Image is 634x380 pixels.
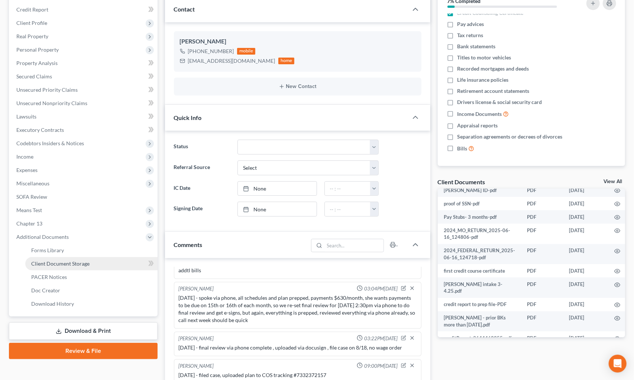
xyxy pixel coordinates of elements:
[364,363,398,370] span: 09:00PM[DATE]
[438,178,485,186] div: Client Documents
[521,244,563,264] td: PDF
[179,363,214,370] div: [PERSON_NAME]
[521,183,563,197] td: PDF
[457,76,508,84] span: Life insurance policies
[31,274,67,280] span: PACER Notices
[609,355,627,373] div: Open Intercom Messenger
[10,70,158,83] a: Secured Claims
[457,43,495,50] span: Bank statements
[563,311,608,332] td: [DATE]
[16,153,33,160] span: Income
[9,343,158,359] a: Review & File
[563,331,608,345] td: [DATE]
[10,56,158,70] a: Property Analysis
[180,37,415,46] div: [PERSON_NAME]
[170,202,234,217] label: Signing Date
[521,311,563,332] td: PDF
[438,264,521,277] td: first credit course certificate
[25,270,158,284] a: PACER Notices
[179,344,417,351] div: [DATE] - final review via phone complete , uploaded via docusign , file case on 8/18, no wage order
[364,285,398,292] span: 03:04PM[DATE]
[438,331,521,345] td: creditReport_3644460255-pdf
[10,83,158,97] a: Unsecured Priority Claims
[238,202,316,216] a: None
[521,331,563,345] td: PDF
[16,140,84,146] span: Codebtors Insiders & Notices
[278,58,295,64] div: home
[438,311,521,332] td: [PERSON_NAME] - prior BKs more than [DATE].pdf
[438,244,521,264] td: 2024_FEDERAL_RETURN_2025-06-16_124718-pdf
[170,140,234,155] label: Status
[25,284,158,297] a: Doc Creator
[16,33,48,39] span: Real Property
[179,371,417,379] div: [DATE] - filed case, uploaded plan to COS tracking #7332372157
[16,113,36,120] span: Lawsuits
[438,210,521,224] td: Pay Stubs- 3 months-pdf
[457,54,511,61] span: Titles to motor vehicles
[16,127,64,133] span: Executory Contracts
[563,224,608,244] td: [DATE]
[438,277,521,298] td: [PERSON_NAME] intake 3-4.25.pdf
[16,87,78,93] span: Unsecured Priority Claims
[188,57,275,65] div: [EMAIL_ADDRESS][DOMAIN_NAME]
[16,100,87,106] span: Unsecured Nonpriority Claims
[438,298,521,311] td: credit report to prep file-PDF
[521,264,563,277] td: PDF
[16,207,42,213] span: Means Test
[324,239,384,252] input: Search...
[521,210,563,224] td: PDF
[25,244,158,257] a: Forms Library
[180,84,415,90] button: New Contact
[16,20,47,26] span: Client Profile
[179,285,214,293] div: [PERSON_NAME]
[457,133,562,140] span: Separation agreements or decrees of divorces
[563,210,608,224] td: [DATE]
[563,277,608,298] td: [DATE]
[457,65,529,72] span: Recorded mortgages and deeds
[325,182,371,196] input: -- : --
[604,179,622,184] a: View All
[521,224,563,244] td: PDF
[521,298,563,311] td: PDF
[170,160,234,175] label: Referral Source
[238,182,316,196] a: None
[174,6,195,13] span: Contact
[457,110,502,118] span: Income Documents
[10,190,158,204] a: SOFA Review
[179,259,417,274] div: [DATE]- tc w/ client, set final review via phone [DATE] at 2:30pm, told her all i need is ID, SS ...
[16,167,38,173] span: Expenses
[16,194,47,200] span: SOFA Review
[16,6,48,13] span: Credit Report
[179,335,214,342] div: [PERSON_NAME]
[563,197,608,210] td: [DATE]
[563,264,608,277] td: [DATE]
[563,183,608,197] td: [DATE]
[10,97,158,110] a: Unsecured Nonpriority Claims
[16,46,59,53] span: Personal Property
[179,294,417,324] div: [DATE] - spoke via phone, all schedules and plan prepped, payments $630/month, she wants payments...
[457,98,542,106] span: Drivers license & social security card
[457,87,529,95] span: Retirement account statements
[174,114,202,121] span: Quick Info
[10,110,158,123] a: Lawsuits
[174,241,203,248] span: Comments
[25,297,158,311] a: Download History
[438,197,521,210] td: proof of SSN-pdf
[16,60,58,66] span: Property Analysis
[25,257,158,270] a: Client Document Storage
[438,224,521,244] td: 2024_MO_RETURN_2025-06-16_124806-pdf
[457,122,498,129] span: Appraisal reports
[457,32,483,39] span: Tax returns
[31,301,74,307] span: Download History
[16,180,49,186] span: Miscellaneous
[10,123,158,137] a: Executory Contracts
[10,3,158,16] a: Credit Report
[521,277,563,298] td: PDF
[325,202,371,216] input: -- : --
[438,183,521,197] td: [PERSON_NAME] ID-pdf
[31,287,60,293] span: Doc Creator
[170,181,234,196] label: IC Date
[188,48,234,55] div: [PHONE_NUMBER]
[16,73,52,79] span: Secured Claims
[31,247,64,253] span: Forms Library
